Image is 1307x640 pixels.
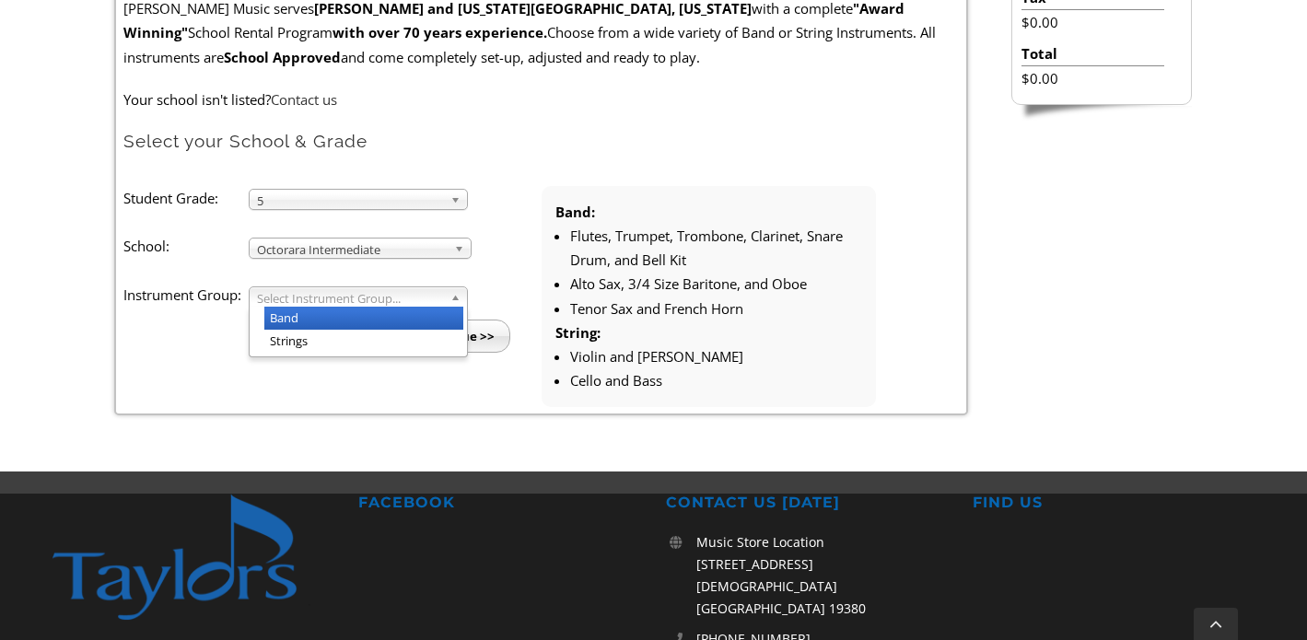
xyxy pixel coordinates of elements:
[570,368,862,392] li: Cello and Bass
[123,130,960,153] h2: Select your School & Grade
[52,494,334,622] img: footer-logo
[570,272,862,296] li: Alto Sax, 3/4 Size Baritone, and Oboe
[1011,105,1192,122] img: sidebar-footer.png
[555,203,595,221] strong: Band:
[333,23,547,41] strong: with over 70 years experience.
[358,494,641,513] h2: FACEBOOK
[271,90,337,109] a: Contact us
[123,283,249,307] label: Instrument Group:
[264,330,463,353] li: Strings
[555,323,601,342] strong: String:
[123,234,249,258] label: School:
[973,494,1255,513] h2: FIND US
[696,531,949,619] p: Music Store Location [STREET_ADDRESS][DEMOGRAPHIC_DATA] [GEOGRAPHIC_DATA] 19380
[570,344,862,368] li: Violin and [PERSON_NAME]
[257,287,443,309] span: Select Instrument Group...
[666,494,949,513] h2: CONTACT US [DATE]
[1021,41,1164,66] li: Total
[570,224,862,273] li: Flutes, Trumpet, Trombone, Clarinet, Snare Drum, and Bell Kit
[123,186,249,210] label: Student Grade:
[224,48,341,66] strong: School Approved
[257,239,447,261] span: Octorara Intermediate
[1021,10,1164,34] li: $0.00
[257,190,443,212] span: 5
[1021,66,1164,90] li: $0.00
[570,297,862,320] li: Tenor Sax and French Horn
[264,307,463,330] li: Band
[123,87,960,111] p: Your school isn't listed?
